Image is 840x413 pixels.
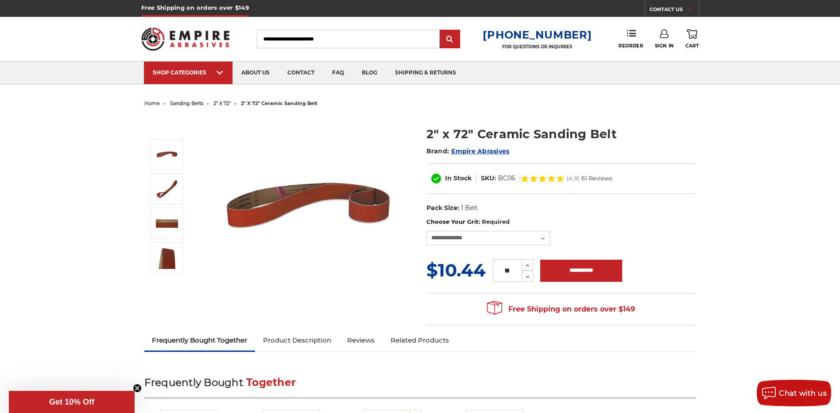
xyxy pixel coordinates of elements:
[255,331,339,350] a: Product Description
[353,62,386,84] a: blog
[213,100,231,106] a: 2" x 72"
[482,218,510,225] small: Required
[339,331,383,350] a: Reviews
[685,29,699,49] a: Cart
[426,125,696,143] h1: 2" x 72" Ceramic Sanding Belt
[232,62,279,84] a: about us
[156,247,178,269] img: 2" x 72" - Ceramic Sanding Belt
[619,29,643,48] a: Reorder
[170,100,203,106] a: sanding belts
[461,203,478,213] dd: 1 Belt
[220,116,397,293] img: 2" x 72" Ceramic Pipe Sanding Belt
[386,62,465,84] a: shipping & returns
[685,43,699,49] span: Cart
[144,376,243,389] span: Frequently Bought
[141,22,230,56] img: Empire Abrasives
[241,100,317,106] span: 2" x 72" ceramic sanding belt
[426,203,459,213] dt: Pack Size:
[49,397,94,406] span: Get 10% Off
[156,178,178,200] img: 2" x 72" Ceramic Sanding Belt
[9,391,135,413] div: Get 10% OffClose teaser
[144,331,255,350] a: Frequently Bought Together
[498,174,515,183] dd: BC06
[487,300,635,318] span: Free Shipping on orders over $149
[451,147,509,155] a: Empire Abrasives
[655,43,674,49] span: Sign In
[581,175,612,181] span: 61 Reviews
[483,44,592,50] p: FOR QUESTIONS OR INQUIRIES
[153,69,224,76] div: SHOP CATEGORIES
[441,31,459,48] input: Submit
[757,380,831,406] button: Chat with us
[144,100,160,106] a: home
[246,376,296,389] span: Together
[426,147,449,155] span: Brand:
[323,62,353,84] a: faq
[483,28,592,41] a: [PHONE_NUMBER]
[133,384,142,393] button: Close teaser
[426,259,486,281] span: $10.44
[156,143,178,165] img: 2" x 72" Ceramic Pipe Sanding Belt
[779,389,827,397] span: Chat with us
[426,218,696,226] label: Choose Your Grit:
[445,174,472,182] span: In Stock
[156,212,178,234] img: 2" x 72" Cer Sanding Belt
[650,4,699,17] a: CONTACT US
[567,175,579,181] span: (4.9)
[279,62,323,84] a: contact
[383,331,457,350] a: Related Products
[619,43,643,49] span: Reorder
[481,174,496,183] dt: SKU:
